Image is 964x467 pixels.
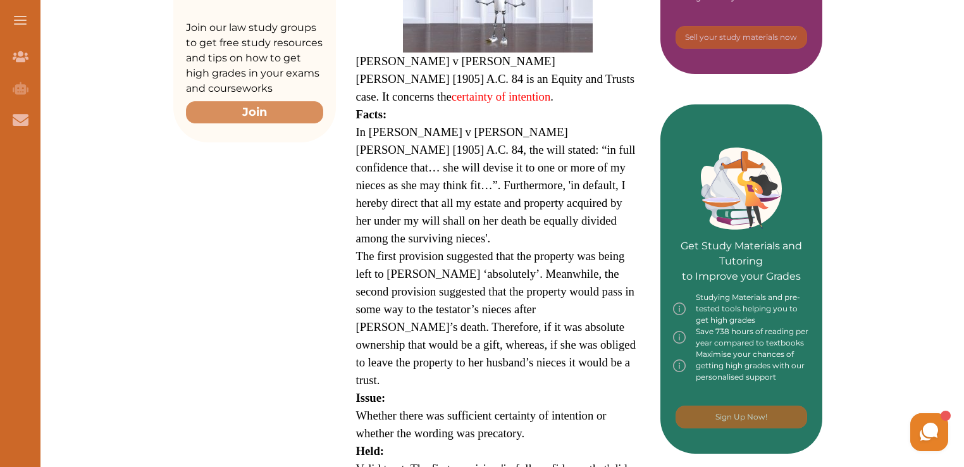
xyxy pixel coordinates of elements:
[676,406,807,428] button: [object Object]
[186,20,323,96] p: Join our law study groups to get free study resources and tips on how to get high grades in your ...
[673,349,686,383] img: info-img
[356,391,386,404] span: Issue:
[356,54,635,103] span: [PERSON_NAME] v [PERSON_NAME] [PERSON_NAME] [1905] A.C. 84 is an Equity and Trusts case. It conce...
[715,411,767,423] p: Sign Up Now!
[356,444,385,458] span: Held:
[356,409,607,440] span: Whether there was sufficient certainty of intention or whether the wording was precatory.
[356,125,636,245] span: In [PERSON_NAME] v [PERSON_NAME] [PERSON_NAME] [1905] A.C. 84, the will stated: “in full confiden...
[673,203,810,284] p: Get Study Materials and Tutoring to Improve your Grades
[907,410,951,454] iframe: HelpCrunch
[673,292,686,326] img: info-img
[356,108,387,121] span: Facts:
[676,26,807,49] button: [object Object]
[452,90,550,103] a: certainty of intention
[673,292,810,326] div: Studying Materials and pre-tested tools helping you to get high grades
[673,326,686,349] img: info-img
[673,326,810,349] div: Save 738 hours of reading per year compared to textbooks
[701,147,782,230] img: Green card image
[685,32,797,43] p: Sell your study materials now
[356,249,636,387] span: The first provision suggested that the property was being left to [PERSON_NAME] ‘absolutely’. Mea...
[186,101,323,123] button: Join
[673,349,810,383] div: Maximise your chances of getting high grades with our personalised support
